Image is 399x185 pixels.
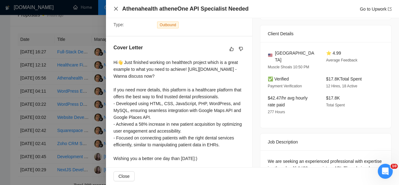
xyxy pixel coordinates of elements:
[268,65,309,69] span: Muscle Shoals 10:50 PM
[326,76,362,81] span: $17.8K Total Spent
[326,58,358,62] span: Average Feedback
[237,45,245,53] button: dislike
[378,164,393,179] iframe: Intercom live chat
[326,51,341,56] span: ⭐ 4.99
[388,7,392,11] span: export
[113,171,135,181] button: Close
[275,50,316,63] span: [GEOGRAPHIC_DATA]
[391,164,398,169] span: 10
[268,95,308,107] span: $42.47/hr avg hourly rate paid
[326,103,345,107] span: Total Spent
[122,5,248,13] h4: Athenahealth atheneOne API Specialist Needed
[113,6,118,11] span: close
[326,84,357,88] span: 12 Hires, 18 Active
[268,53,272,57] img: 🇺🇸
[360,7,392,12] a: Go to Upworkexport
[113,44,143,51] h5: Cover Letter
[326,95,340,100] span: $17.8K
[239,46,243,51] span: dislike
[228,45,235,53] button: like
[118,173,130,180] span: Close
[268,25,384,42] div: Client Details
[113,22,124,27] span: Type:
[268,76,289,81] span: ✅ Verified
[157,22,179,28] span: Outbound
[268,134,384,150] div: Job Description
[229,46,234,51] span: like
[113,6,118,12] button: Close
[268,84,302,88] span: Payment Verification
[268,110,285,114] span: 277 Hours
